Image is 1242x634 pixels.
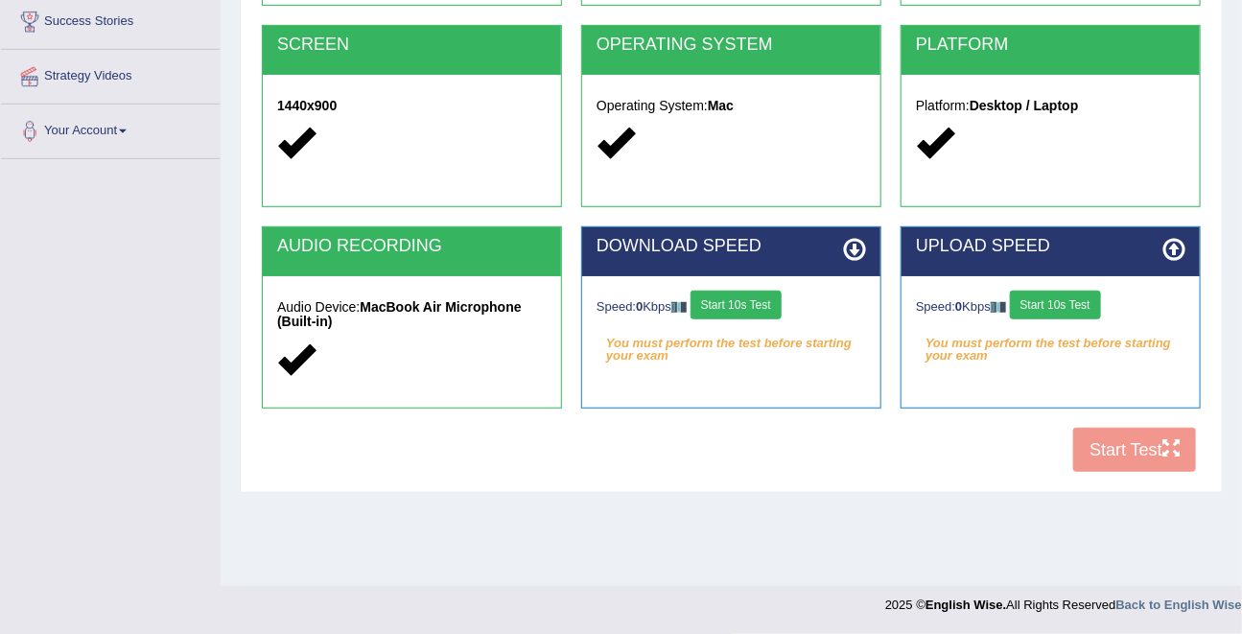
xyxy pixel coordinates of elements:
img: ajax-loader-fb-connection.gif [991,302,1006,313]
em: You must perform the test before starting your exam [597,329,866,358]
h5: Operating System: [597,99,866,113]
h2: UPLOAD SPEED [916,237,1185,256]
button: Start 10s Test [1010,291,1101,319]
div: 2025 © All Rights Reserved [885,586,1242,614]
h2: OPERATING SYSTEM [597,35,866,55]
div: Speed: Kbps [597,291,866,324]
strong: English Wise. [926,598,1006,612]
div: Speed: Kbps [916,291,1185,324]
h2: PLATFORM [916,35,1185,55]
strong: 1440x900 [277,98,337,113]
strong: Mac [708,98,734,113]
strong: 0 [636,299,643,314]
button: Start 10s Test [691,291,782,319]
img: ajax-loader-fb-connection.gif [671,302,687,313]
h2: DOWNLOAD SPEED [597,237,866,256]
a: Back to English Wise [1116,598,1242,612]
h5: Audio Device: [277,300,547,330]
h5: Platform: [916,99,1185,113]
strong: MacBook Air Microphone (Built-in) [277,299,522,329]
h2: SCREEN [277,35,547,55]
em: You must perform the test before starting your exam [916,329,1185,358]
strong: Desktop / Laptop [970,98,1079,113]
h2: AUDIO RECORDING [277,237,547,256]
strong: 0 [955,299,962,314]
a: Strategy Videos [1,50,220,98]
a: Your Account [1,105,220,153]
